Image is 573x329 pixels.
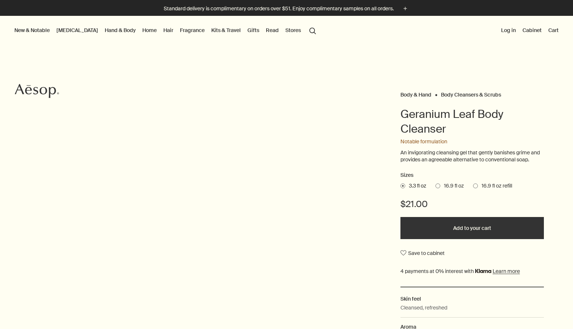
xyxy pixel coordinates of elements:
[103,25,137,35] a: Hand & Body
[191,225,382,242] div: Geranium Leaf Body Cleanser
[164,5,394,13] p: Standard delivery is complimentary on orders over $51. Enjoy complimentary samples on all orders.
[284,25,302,35] button: Stores
[521,25,543,35] a: Cabinet
[164,4,409,13] button: Standard delivery is complimentary on orders over $51. Enjoy complimentary samples on all orders.
[440,182,464,190] span: 16.9 fl oz
[400,246,445,260] button: Save to cabinet
[400,91,431,95] a: Body & Hand
[400,295,544,303] h2: Skin feel
[400,304,447,312] p: Cleansed, refreshed
[141,25,158,35] a: Home
[15,84,59,98] svg: Aesop
[261,226,277,242] button: previous slide
[400,217,544,239] button: Add to your cart - $21.00
[400,198,428,210] span: $21.00
[246,25,261,35] a: Gifts
[162,25,175,35] a: Hair
[264,25,280,35] a: Read
[13,82,61,102] a: Aesop
[178,25,206,35] a: Fragrance
[13,25,51,35] button: New & Notable
[400,107,544,136] h1: Geranium Leaf Body Cleanser
[400,149,544,164] p: An invigorating cleansing gel that gently banishes grime and provides an agreeable alternative to...
[500,25,517,35] button: Log in
[405,182,426,190] span: 3.3 fl oz
[478,182,512,190] span: 16.9 fl oz refill
[500,16,560,45] nav: supplementary
[13,16,319,45] nav: primary
[306,23,319,37] button: Open search
[441,91,501,95] a: Body Cleansers & Scrubs
[55,25,100,35] a: [MEDICAL_DATA]
[210,25,242,35] a: Kits & Travel
[547,25,560,35] button: Cart
[400,171,544,180] h2: Sizes
[296,226,312,242] button: next slide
